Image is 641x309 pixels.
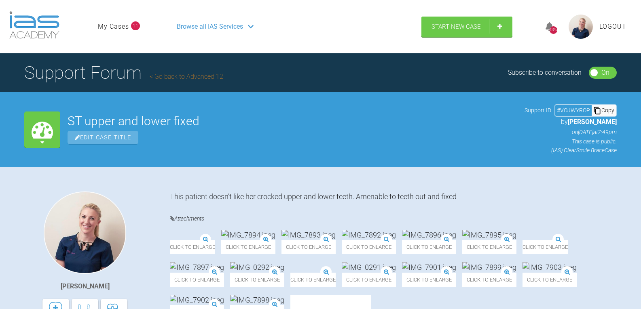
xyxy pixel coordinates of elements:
p: by [525,117,617,127]
div: # VOJWYROP [555,106,592,115]
span: Click to enlarge [402,240,456,254]
img: IMG_0291.jpeg [342,262,396,272]
h2: ST upper and lower fixed [68,115,517,127]
div: [PERSON_NAME] [61,281,110,292]
img: IMG_7894.jpeg [221,230,275,240]
span: Click to enlarge [170,240,215,254]
span: Support ID [525,106,551,115]
span: Click to enlarge [462,240,516,254]
img: IMG_7891.jpeg [523,230,577,240]
span: Click to enlarge [462,273,516,287]
div: Copy [592,105,616,116]
img: logo-light.3e3ef733.png [9,11,59,39]
h1: Support Forum [24,59,223,87]
div: Subscribe to conversation [508,67,582,78]
p: (IAS) ClearSmile Brace Case [525,146,617,155]
img: profile.png [569,15,593,39]
span: Click to enlarge [523,273,577,287]
img: IMG_7901.jpeg [402,262,456,272]
span: Browse all IAS Services [177,21,243,32]
img: IMG_7898.jpeg [230,295,284,305]
span: [PERSON_NAME] [568,118,617,126]
p: on [DATE] at 7:49pm [525,128,617,137]
span: Click to enlarge [221,240,275,254]
img: IMG_7902.jpeg [170,295,224,305]
h4: Attachments [170,214,617,224]
p: This case is public. [525,137,617,146]
img: IMG_7892.jpeg [342,230,396,240]
span: Start New Case [432,23,481,30]
span: Click to enlarge [523,240,577,254]
img: IMG_7893.jpeg [281,230,336,240]
img: IMG_7897.jpeg [170,262,224,272]
a: Go back to Advanced 12 [150,73,223,80]
span: Click to enlarge [402,273,456,287]
img: IMG_7903.jpeg [523,262,577,272]
a: My Cases [98,21,129,32]
a: Logout [599,21,626,32]
div: This patient doesn’t like her crocked upper and lower teeth. Amenable to teeth out and fixed [170,191,617,202]
span: Click to enlarge [342,240,396,254]
span: Click to enlarge [281,240,336,254]
span: Click to enlarge [170,273,224,287]
img: Olivia Nixon [44,191,126,274]
span: Click to enlarge [290,273,336,287]
a: Start New Case [421,17,512,37]
div: 1347 [550,26,557,34]
span: Click to enlarge [230,273,284,287]
img: IMG_7899.jpeg [462,262,516,272]
span: Click to enlarge [342,273,396,287]
img: IMG_7896.jpeg [402,230,456,240]
div: On [601,67,609,78]
img: IMG_0292.jpeg [230,262,284,272]
img: IMG_7895.jpeg [462,230,516,240]
span: Edit Case Title [68,131,138,144]
span: 11 [131,21,140,30]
